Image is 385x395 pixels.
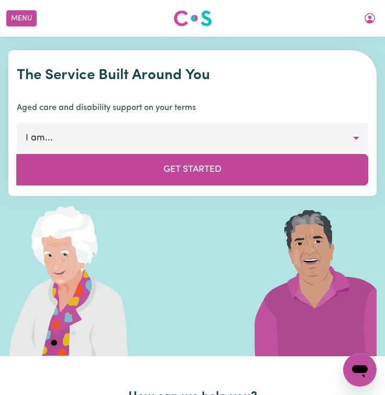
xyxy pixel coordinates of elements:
p: Aged care and disability support on your terms [17,102,368,114]
button: I am... [17,123,368,154]
h1: The Service Built Around You [17,67,368,85]
button: Get Started [16,154,368,185]
img: Careseekers logo [173,9,212,28]
iframe: Button to launch messaging window [343,353,377,387]
button: Menu [6,10,37,27]
button: My Account [359,9,381,27]
a: Careseekers logo [173,6,212,30]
